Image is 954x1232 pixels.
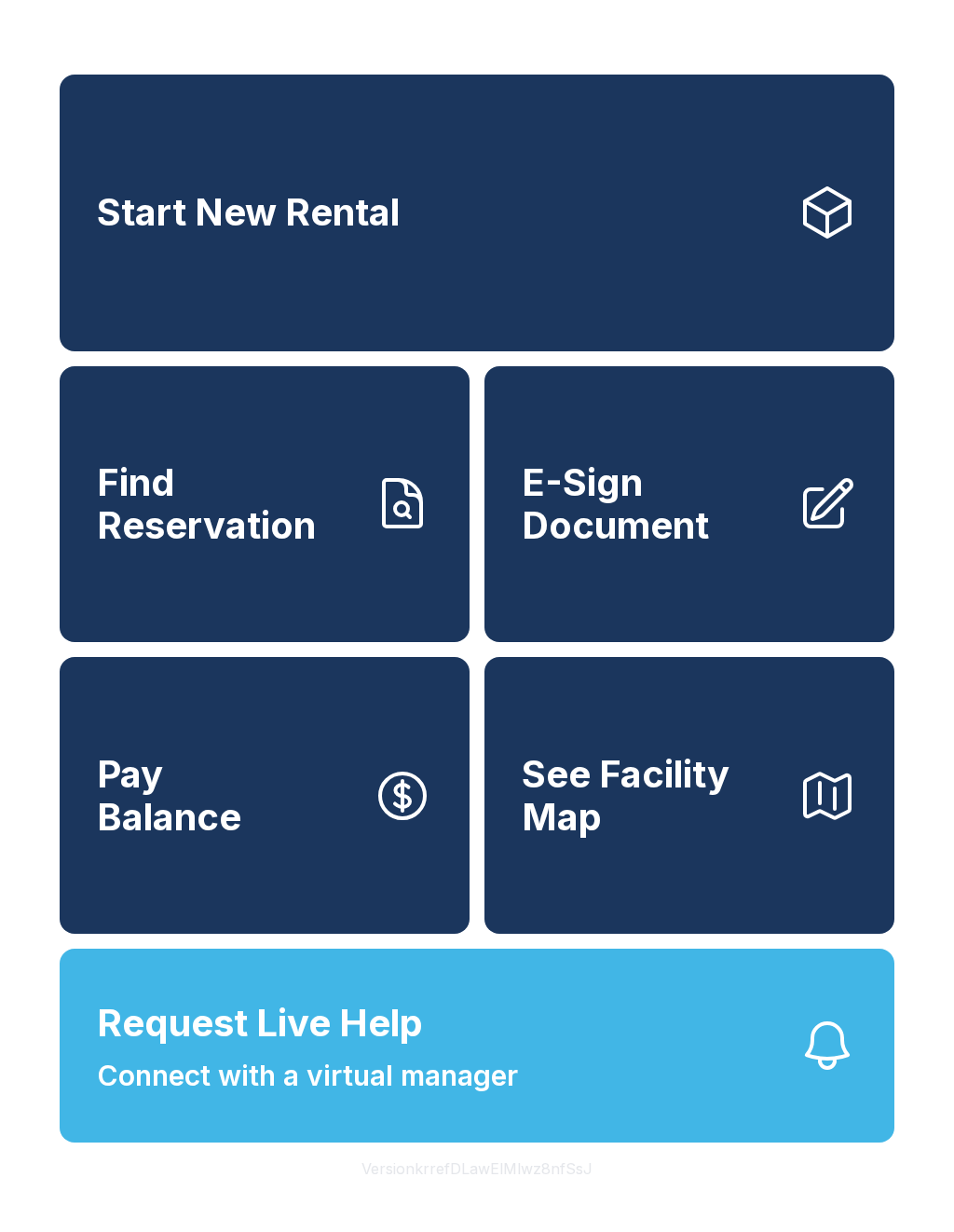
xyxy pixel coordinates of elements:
[97,1055,518,1097] span: Connect with a virtual manager
[484,657,894,934] button: See Facility Map
[60,366,470,643] a: Find Reservation
[60,657,470,934] button: PayBalance
[60,75,894,351] a: Start New Rental
[97,753,241,838] span: Pay Balance
[60,949,894,1143] button: Request Live HelpConnect with a virtual manager
[347,1143,607,1195] button: VersionkrrefDLawElMlwz8nfSsJ
[97,191,400,234] span: Start New Rental
[522,753,783,838] span: See Facility Map
[97,995,423,1051] span: Request Live Help
[484,366,894,643] a: E-Sign Document
[522,461,783,546] span: E-Sign Document
[97,461,358,546] span: Find Reservation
